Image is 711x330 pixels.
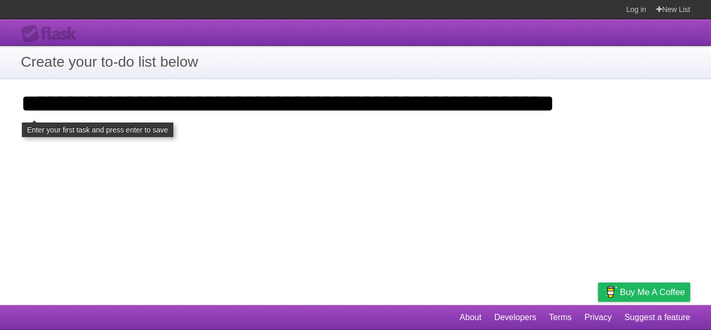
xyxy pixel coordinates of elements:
[460,308,481,327] a: About
[603,283,617,301] img: Buy me a coffee
[598,283,690,302] a: Buy me a coffee
[585,308,612,327] a: Privacy
[549,308,572,327] a: Terms
[21,25,83,43] div: Flask
[21,51,690,73] h1: Create your to-do list below
[620,283,685,301] span: Buy me a coffee
[494,308,536,327] a: Developers
[625,308,690,327] a: Suggest a feature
